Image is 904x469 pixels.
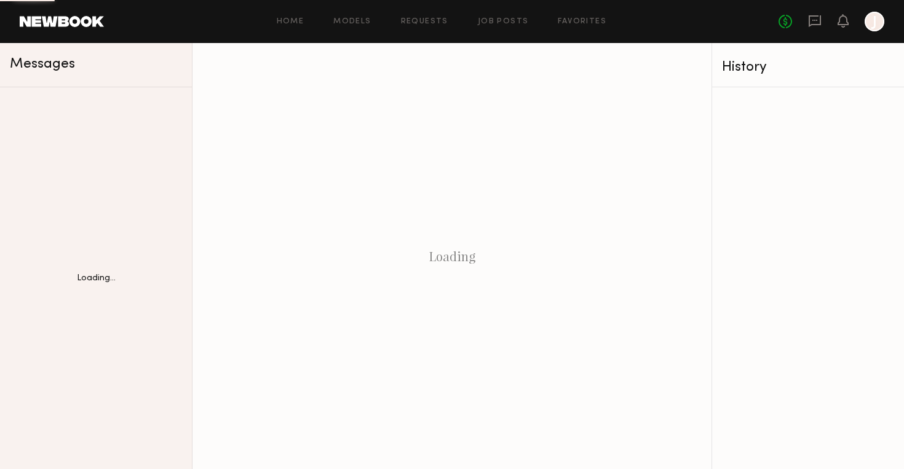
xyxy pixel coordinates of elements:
[558,18,606,26] a: Favorites
[77,274,116,283] div: Loading...
[865,12,884,31] a: J
[722,60,894,74] div: History
[333,18,371,26] a: Models
[478,18,529,26] a: Job Posts
[192,43,712,469] div: Loading
[277,18,304,26] a: Home
[10,57,75,71] span: Messages
[401,18,448,26] a: Requests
